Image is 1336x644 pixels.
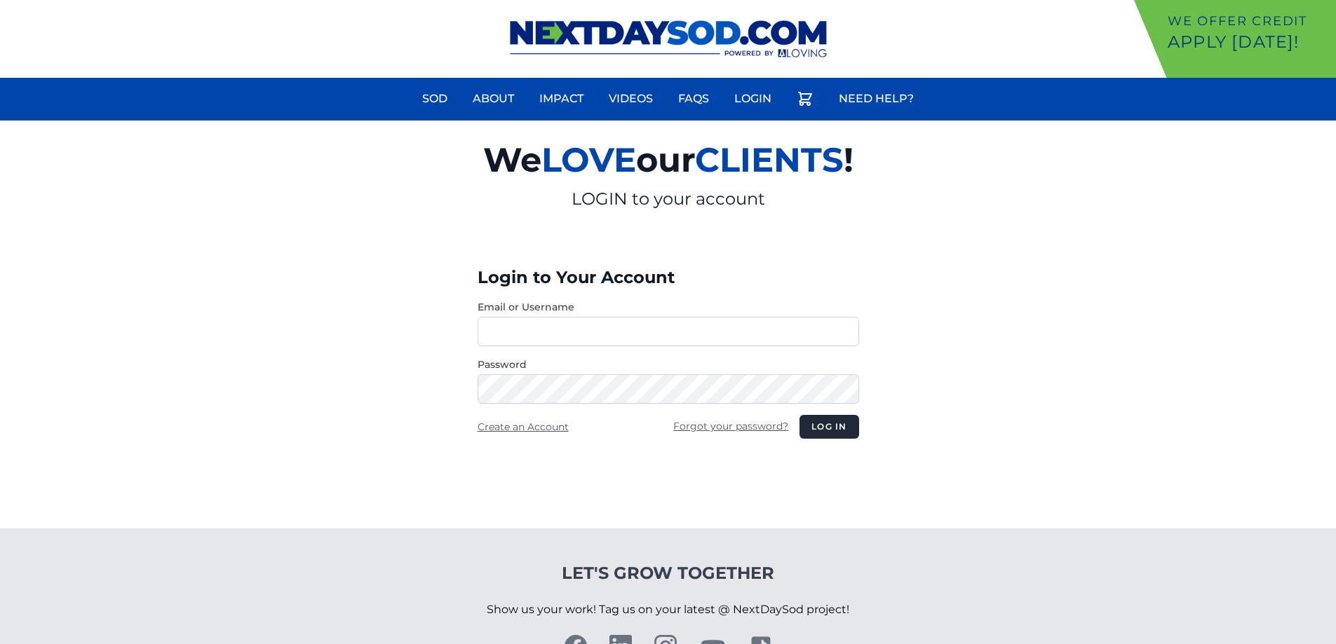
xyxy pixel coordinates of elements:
a: Sod [414,82,456,116]
a: Need Help? [830,82,922,116]
label: Email or Username [478,300,859,314]
label: Password [478,357,859,371]
a: About [464,82,522,116]
p: We offer Credit [1168,11,1330,31]
button: Log in [799,415,858,439]
p: Apply [DATE]! [1168,31,1330,53]
h2: We our ! [320,132,1016,188]
p: LOGIN to your account [320,188,1016,210]
h3: Login to Your Account [478,266,859,289]
a: Login [726,82,780,116]
a: Impact [531,82,592,116]
a: Forgot your password? [673,420,788,432]
p: Show us your work! Tag us on your latest @ NextDaySod project! [487,584,849,635]
a: Videos [600,82,661,116]
span: LOVE [541,139,636,180]
span: CLIENTS [695,139,844,180]
a: FAQs [670,82,717,116]
a: Create an Account [478,420,569,433]
h4: Let's Grow Together [487,562,849,584]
